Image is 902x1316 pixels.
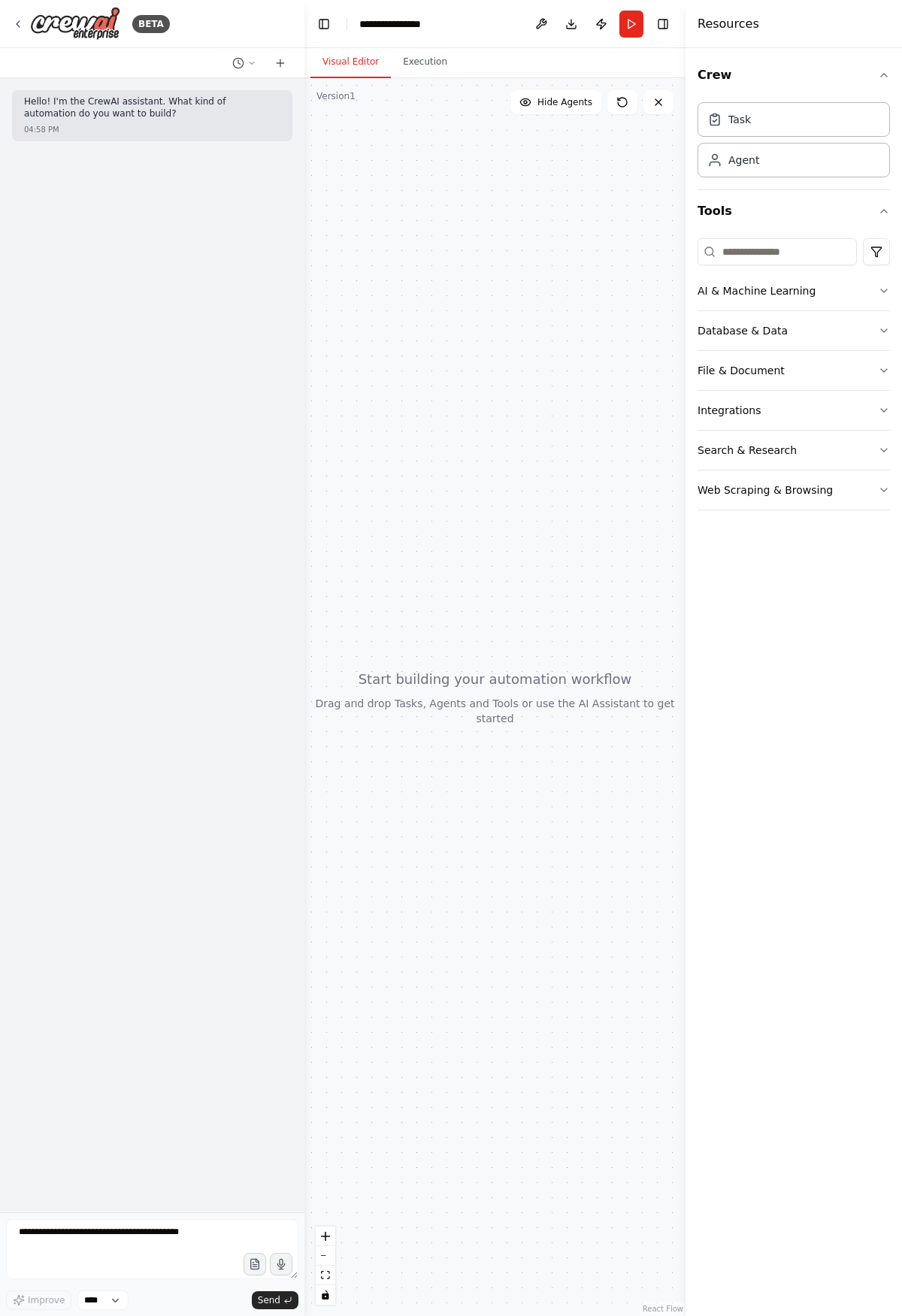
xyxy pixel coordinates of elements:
[698,363,785,378] div: File & Document
[270,1253,292,1275] button: Click to speak your automation idea
[698,391,890,430] button: Integrations
[698,190,890,232] button: Tools
[310,47,391,78] button: Visual Editor
[698,351,890,390] button: File & Document
[258,1294,280,1306] span: Send
[643,1305,683,1313] a: React Flow attribution
[316,90,356,102] div: Version 1
[268,54,292,72] button: Start a new chat
[698,15,759,33] h4: Resources
[316,1246,335,1266] button: zoom out
[698,96,890,189] div: Crew
[359,17,434,32] nav: breadcrumb
[132,15,170,33] div: BETA
[698,232,890,522] div: Tools
[391,47,459,78] button: Execution
[316,1227,335,1246] button: zoom in
[698,311,890,350] button: Database & Data
[698,403,761,418] div: Integrations
[698,443,797,458] div: Search & Research
[30,7,120,41] img: Logo
[698,470,890,510] button: Web Scraping & Browsing
[698,483,833,498] div: Web Scraping & Browsing
[652,14,673,35] button: Hide right sidebar
[244,1253,266,1275] button: Upload files
[313,14,334,35] button: Hide left sidebar
[24,124,59,135] div: 04:58 PM
[537,96,592,108] span: Hide Agents
[698,323,788,338] div: Database & Data
[728,153,759,168] div: Agent
[728,112,751,127] div: Task
[698,54,890,96] button: Crew
[24,96,280,119] p: Hello! I'm the CrewAI assistant. What kind of automation do you want to build?
[316,1227,335,1305] div: React Flow controls
[226,54,262,72] button: Switch to previous chat
[252,1291,298,1309] button: Send
[698,283,816,298] div: AI & Machine Learning
[316,1266,335,1285] button: fit view
[316,1285,335,1305] button: toggle interactivity
[698,271,890,310] button: AI & Machine Learning
[698,431,890,470] button: Search & Research
[28,1294,65,1306] span: Improve
[6,1290,71,1310] button: Improve
[510,90,601,114] button: Hide Agents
